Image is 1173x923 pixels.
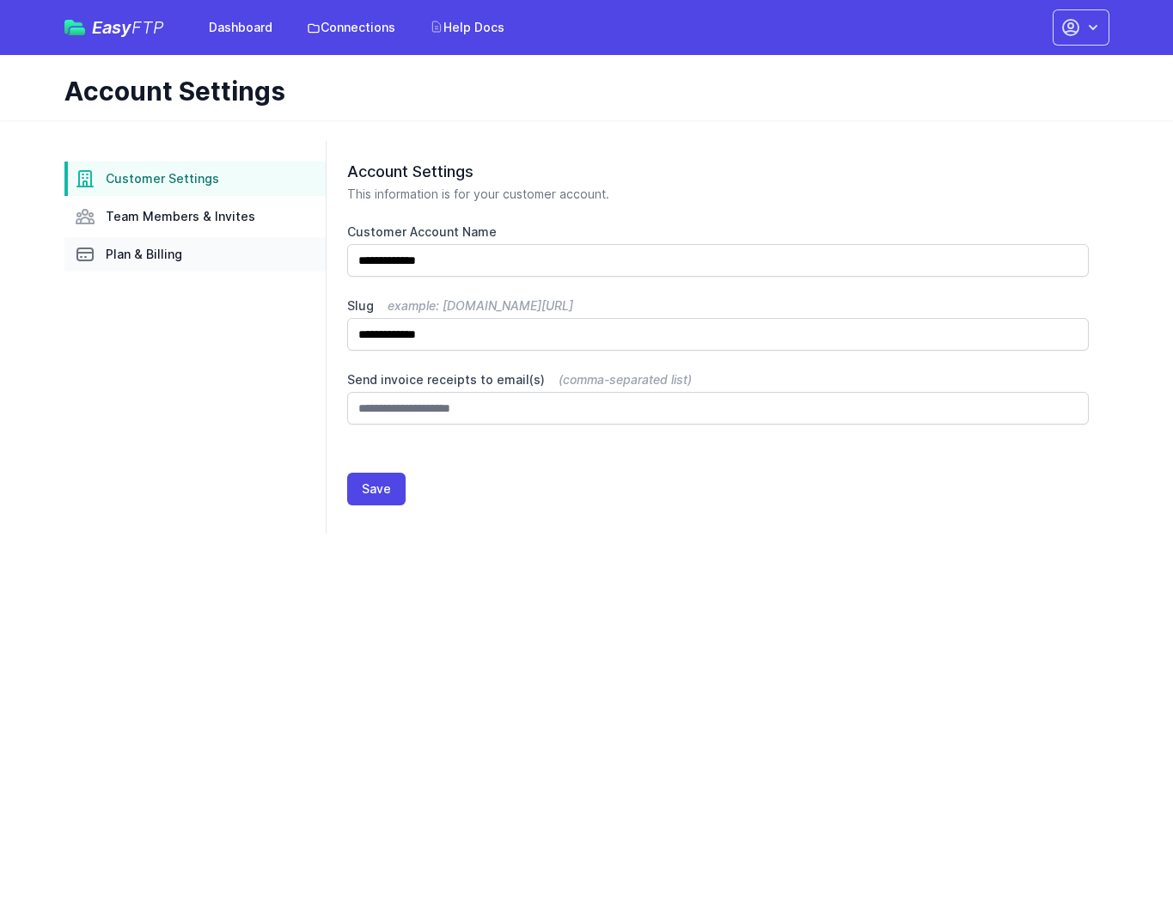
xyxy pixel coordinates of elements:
p: This information is for your customer account. [347,186,1089,203]
label: Customer Account Name [347,223,1089,241]
span: Easy [92,19,164,36]
span: Team Members & Invites [106,208,255,225]
a: Team Members & Invites [64,199,326,234]
span: (comma-separated list) [559,372,692,387]
a: Help Docs [419,12,515,43]
img: easyftp_logo.png [64,20,85,35]
a: EasyFTP [64,19,164,36]
h1: Account Settings [64,76,1096,107]
span: FTP [131,17,164,38]
label: Send invoice receipts to email(s) [347,371,1089,388]
a: Connections [296,12,406,43]
a: Dashboard [199,12,283,43]
a: Customer Settings [64,162,326,196]
button: Save [347,473,406,505]
a: Plan & Billing [64,237,326,272]
span: Customer Settings [106,170,219,187]
h2: Account Settings [347,162,1089,182]
label: Slug [347,297,1089,315]
iframe: Drift Widget Chat Controller [1087,837,1152,902]
span: Plan & Billing [106,246,182,263]
span: example: [DOMAIN_NAME][URL] [388,298,573,313]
